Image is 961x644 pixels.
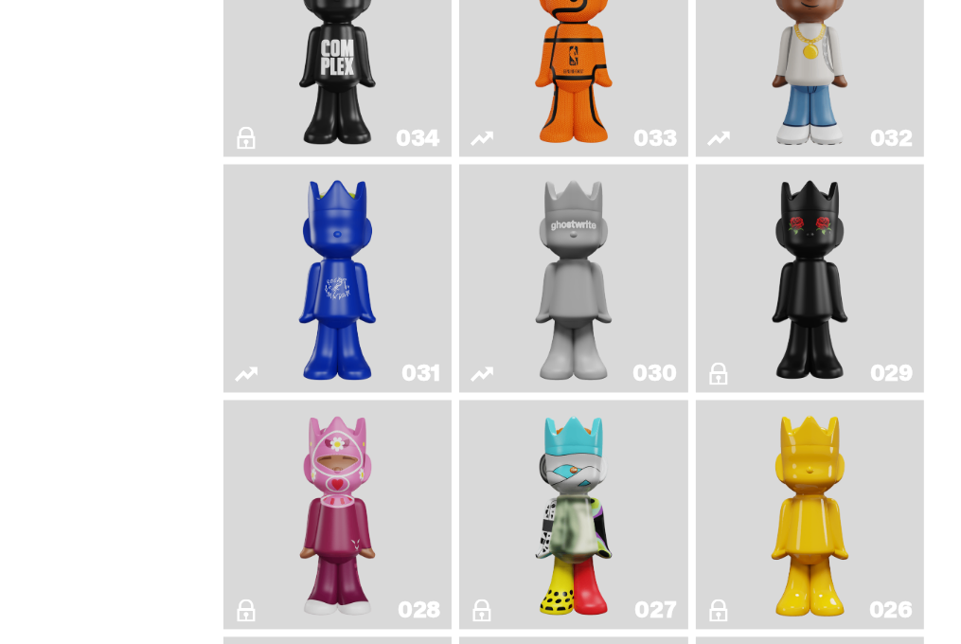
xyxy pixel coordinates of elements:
[235,408,440,621] a: Grand Prix
[632,363,676,385] div: 030
[514,172,634,385] img: One
[471,172,676,385] a: One
[292,408,383,621] img: Grand Prix
[707,408,913,621] a: Schrödinger's ghost: New Dawn
[235,172,440,385] a: Latte
[633,127,676,150] div: 033
[870,127,913,150] div: 032
[707,172,913,385] a: Landon
[527,408,619,621] img: What The MSCHF
[634,599,676,622] div: 027
[870,363,913,385] div: 029
[764,172,856,385] img: Landon
[398,599,440,622] div: 028
[277,172,398,385] img: Latte
[471,408,676,621] a: What The MSCHF
[396,127,440,150] div: 034
[401,363,440,385] div: 031
[750,408,870,621] img: Schrödinger's ghost: New Dawn
[869,599,913,622] div: 026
